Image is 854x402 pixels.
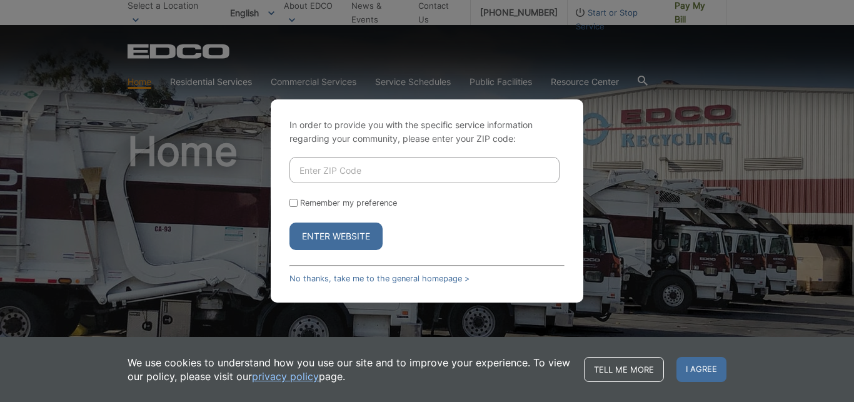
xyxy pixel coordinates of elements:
[584,357,664,382] a: Tell me more
[252,369,319,383] a: privacy policy
[289,118,565,146] p: In order to provide you with the specific service information regarding your community, please en...
[676,357,726,382] span: I agree
[128,356,571,383] p: We use cookies to understand how you use our site and to improve your experience. To view our pol...
[300,198,397,208] label: Remember my preference
[289,157,560,183] input: Enter ZIP Code
[289,274,470,283] a: No thanks, take me to the general homepage >
[289,223,383,250] button: Enter Website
